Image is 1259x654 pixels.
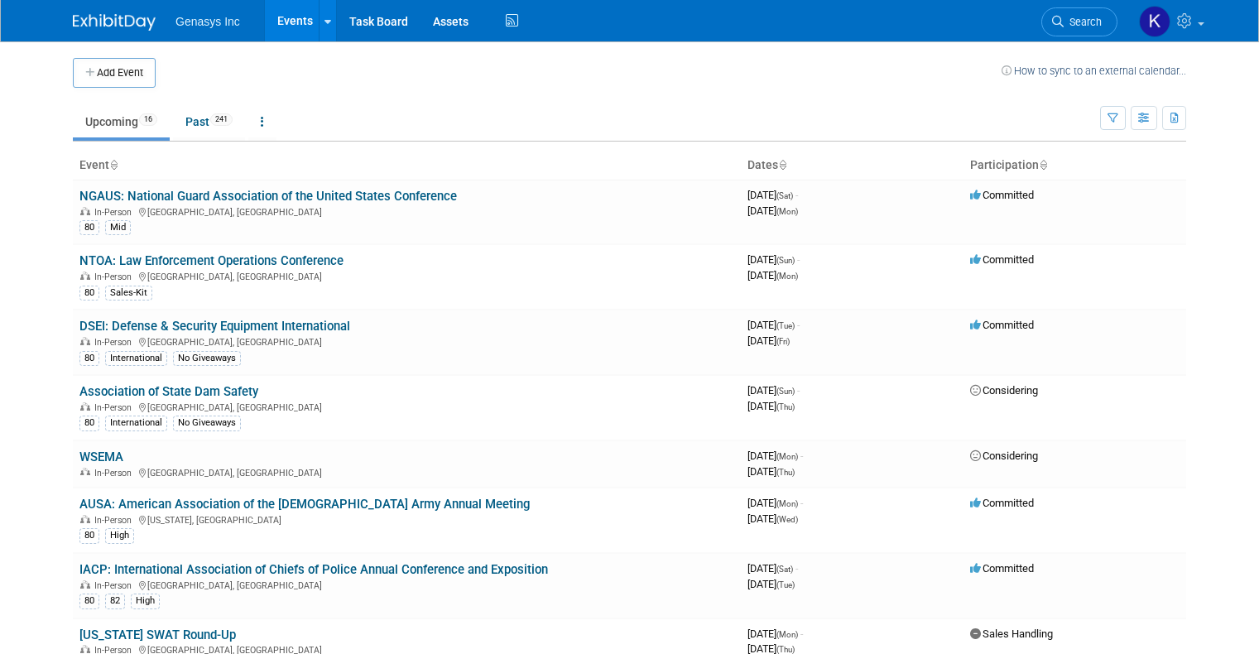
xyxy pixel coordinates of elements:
[776,468,795,477] span: (Thu)
[105,594,125,608] div: 82
[970,319,1034,331] span: Committed
[173,351,241,366] div: No Giveaways
[970,628,1053,640] span: Sales Handling
[79,416,99,430] div: 80
[80,468,90,476] img: In-Person Event
[105,416,167,430] div: International
[79,497,530,512] a: AUSA: American Association of the [DEMOGRAPHIC_DATA] Army Annual Meeting
[73,14,156,31] img: ExhibitDay
[747,334,790,347] span: [DATE]
[963,151,1186,180] th: Participation
[776,321,795,330] span: (Tue)
[79,220,99,235] div: 80
[1041,7,1117,36] a: Search
[73,106,170,137] a: Upcoming16
[778,158,786,171] a: Sort by Start Date
[79,204,734,218] div: [GEOGRAPHIC_DATA], [GEOGRAPHIC_DATA]
[80,337,90,345] img: In-Person Event
[79,269,734,282] div: [GEOGRAPHIC_DATA], [GEOGRAPHIC_DATA]
[970,497,1034,509] span: Committed
[79,189,457,204] a: NGAUS: National Guard Association of the United States Conference
[79,334,734,348] div: [GEOGRAPHIC_DATA], [GEOGRAPHIC_DATA]
[210,113,233,126] span: 241
[797,253,800,266] span: -
[173,416,241,430] div: No Giveaways
[776,256,795,265] span: (Sun)
[747,253,800,266] span: [DATE]
[747,512,798,525] span: [DATE]
[79,465,734,478] div: [GEOGRAPHIC_DATA], [GEOGRAPHIC_DATA]
[776,337,790,346] span: (Fri)
[105,351,167,366] div: International
[747,497,803,509] span: [DATE]
[109,158,118,171] a: Sort by Event Name
[776,191,793,200] span: (Sat)
[747,628,803,640] span: [DATE]
[797,319,800,331] span: -
[747,400,795,412] span: [DATE]
[105,286,152,301] div: Sales-Kit
[131,594,160,608] div: High
[1139,6,1170,37] img: Kate Lawson
[776,645,795,654] span: (Thu)
[79,351,99,366] div: 80
[747,450,803,462] span: [DATE]
[776,515,798,524] span: (Wed)
[747,465,795,478] span: [DATE]
[79,319,350,334] a: DSEI: Defense & Security Equipment International
[94,207,137,218] span: In-Person
[79,253,344,268] a: NTOA: Law Enforcement Operations Conference
[970,562,1034,575] span: Committed
[747,562,798,575] span: [DATE]
[94,468,137,478] span: In-Person
[80,272,90,280] img: In-Person Event
[79,528,99,543] div: 80
[800,497,803,509] span: -
[776,207,798,216] span: (Mon)
[73,151,741,180] th: Event
[79,578,734,591] div: [GEOGRAPHIC_DATA], [GEOGRAPHIC_DATA]
[747,204,798,217] span: [DATE]
[79,450,123,464] a: WSEMA
[795,562,798,575] span: -
[970,450,1038,462] span: Considering
[776,387,795,396] span: (Sun)
[79,628,236,642] a: [US_STATE] SWAT Round-Up
[80,580,90,589] img: In-Person Event
[79,594,99,608] div: 80
[173,106,245,137] a: Past241
[747,189,798,201] span: [DATE]
[747,319,800,331] span: [DATE]
[139,113,157,126] span: 16
[776,499,798,508] span: (Mon)
[776,580,795,589] span: (Tue)
[970,384,1038,397] span: Considering
[776,272,798,281] span: (Mon)
[1002,65,1186,77] a: How to sync to an external calendar...
[776,630,798,639] span: (Mon)
[747,269,798,281] span: [DATE]
[79,562,548,577] a: IACP: International Association of Chiefs of Police Annual Conference and Exposition
[94,337,137,348] span: In-Person
[970,253,1034,266] span: Committed
[1039,158,1047,171] a: Sort by Participation Type
[105,528,134,543] div: High
[80,207,90,215] img: In-Person Event
[79,512,734,526] div: [US_STATE], [GEOGRAPHIC_DATA]
[80,402,90,411] img: In-Person Event
[747,578,795,590] span: [DATE]
[105,220,131,235] div: Mid
[776,452,798,461] span: (Mon)
[795,189,798,201] span: -
[73,58,156,88] button: Add Event
[79,400,734,413] div: [GEOGRAPHIC_DATA], [GEOGRAPHIC_DATA]
[970,189,1034,201] span: Committed
[79,286,99,301] div: 80
[79,384,258,399] a: Association of State Dam Safety
[800,628,803,640] span: -
[741,151,963,180] th: Dates
[94,580,137,591] span: In-Person
[94,402,137,413] span: In-Person
[94,515,137,526] span: In-Person
[747,384,800,397] span: [DATE]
